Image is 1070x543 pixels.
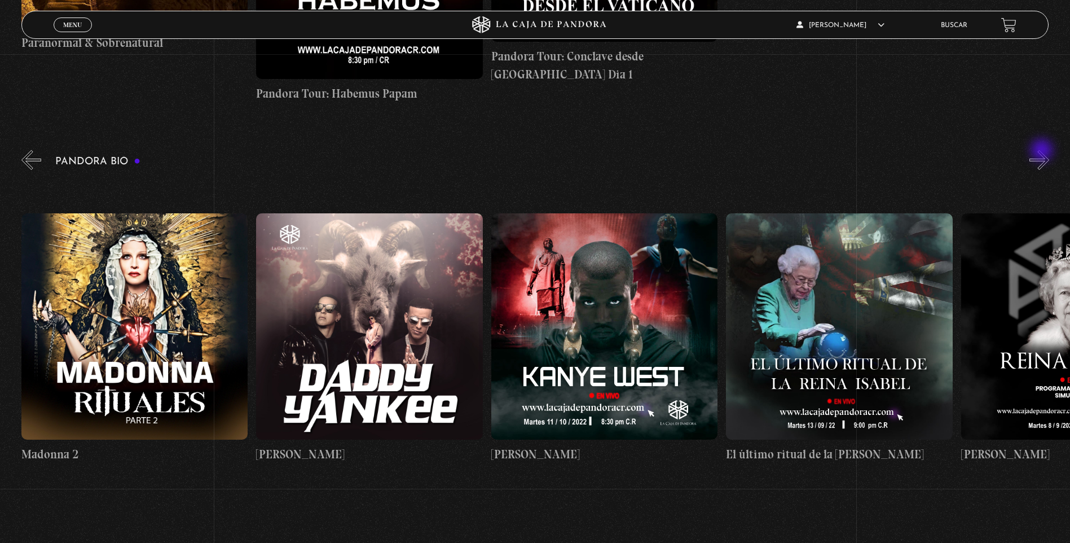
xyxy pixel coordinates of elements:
a: Buscar [941,22,967,29]
h4: Paranormal & Sobrenatural [21,34,248,52]
h4: Madonna 2 [21,445,248,463]
h4: El último ritual de la [PERSON_NAME] [726,445,952,463]
h4: Pandora Tour: Conclave desde [GEOGRAPHIC_DATA] Dia 1 [491,47,717,83]
h4: [PERSON_NAME] [491,445,717,463]
a: [PERSON_NAME] [256,178,482,499]
button: Next [1029,150,1049,170]
a: View your shopping cart [1001,17,1016,33]
a: Madonna 2 [21,178,248,499]
span: Menu [63,21,82,28]
h3: Pandora Bio [55,156,140,167]
h4: Pandora Tour: Habemus Papam [256,85,482,103]
span: Cerrar [60,31,86,39]
button: Previous [21,150,41,170]
a: [PERSON_NAME] [491,178,717,499]
span: [PERSON_NAME] [796,22,884,29]
h4: [PERSON_NAME] [256,445,482,463]
a: El último ritual de la [PERSON_NAME] [726,178,952,499]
